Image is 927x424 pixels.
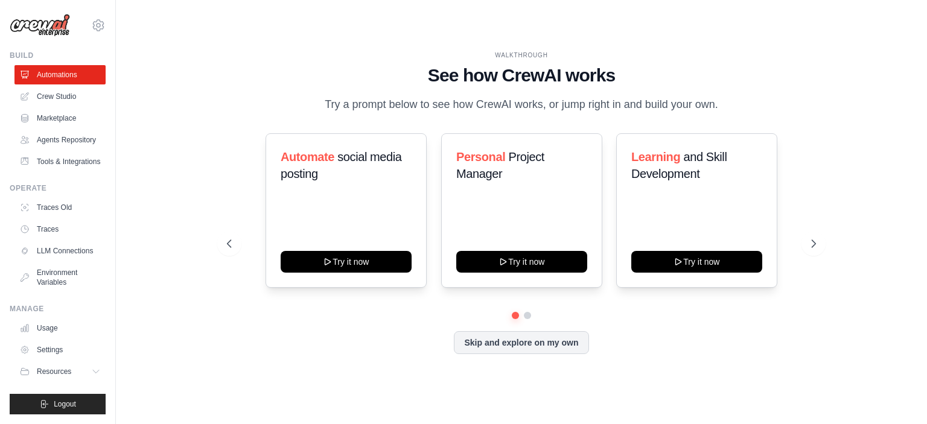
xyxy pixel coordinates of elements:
a: Traces Old [14,198,106,217]
button: Logout [10,394,106,414]
a: Traces [14,220,106,239]
button: Try it now [631,251,762,273]
button: Skip and explore on my own [454,331,588,354]
a: Settings [14,340,106,359]
img: Logo [10,14,70,37]
span: and Skill Development [631,150,727,180]
span: Resources [37,367,71,376]
span: Learning [631,150,680,163]
a: Tools & Integrations [14,152,106,171]
span: Personal [456,150,505,163]
span: social media posting [281,150,402,180]
div: Operate [10,183,106,193]
span: Project Manager [456,150,544,180]
a: Agents Repository [14,130,106,150]
button: Resources [14,362,106,381]
a: LLM Connections [14,241,106,261]
a: Usage [14,318,106,338]
div: Manage [10,304,106,314]
button: Try it now [456,251,587,273]
a: Crew Studio [14,87,106,106]
span: Automate [281,150,334,163]
div: WALKTHROUGH [227,51,816,60]
a: Automations [14,65,106,84]
h1: See how CrewAI works [227,65,816,86]
a: Environment Variables [14,263,106,292]
div: Build [10,51,106,60]
span: Logout [54,399,76,409]
button: Try it now [281,251,412,273]
a: Marketplace [14,109,106,128]
p: Try a prompt below to see how CrewAI works, or jump right in and build your own. [319,96,724,113]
